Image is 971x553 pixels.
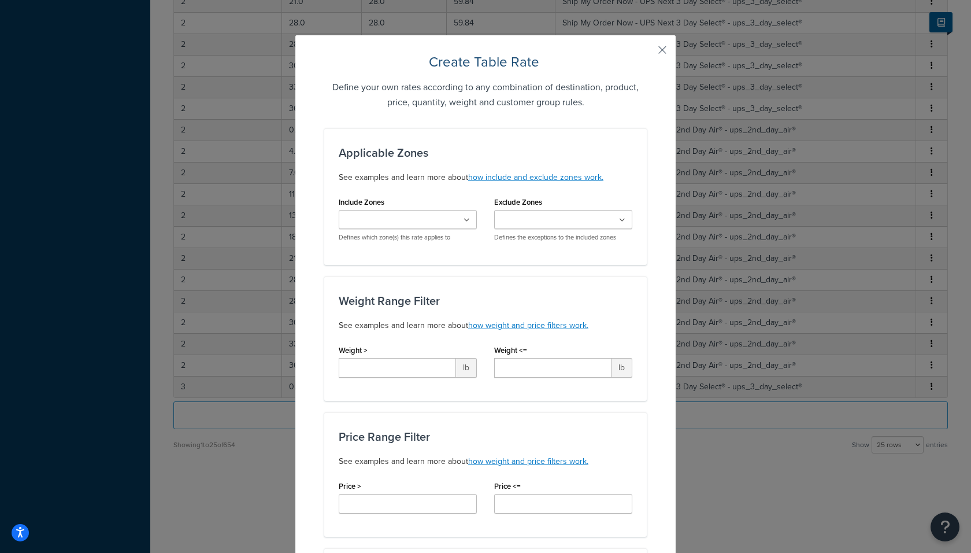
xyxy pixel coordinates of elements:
span: lb [611,358,632,378]
p: Defines the exceptions to the included zones [494,233,632,242]
h5: Define your own rates according to any combination of destination, product, price, quantity, weig... [324,80,647,110]
a: how weight and price filters work. [468,455,588,467]
h2: Create Table Rate [324,53,647,71]
label: Weight > [339,346,368,355]
label: Exclude Zones [494,198,542,207]
a: how weight and price filters work. [468,319,588,331]
a: how include and exclude zones work. [468,171,603,183]
span: lb [456,358,477,378]
h3: Price Range Filter [339,430,632,443]
label: Price > [339,482,361,491]
p: See examples and learn more about [339,171,632,185]
p: See examples and learn more about [339,455,632,469]
h3: Weight Range Filter [339,294,632,307]
label: Weight <= [494,346,527,355]
label: Include Zones [339,198,384,207]
label: Price <= [494,482,521,491]
p: See examples and learn more about [339,319,632,333]
p: Defines which zone(s) this rate applies to [339,233,477,242]
h3: Applicable Zones [339,146,632,159]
